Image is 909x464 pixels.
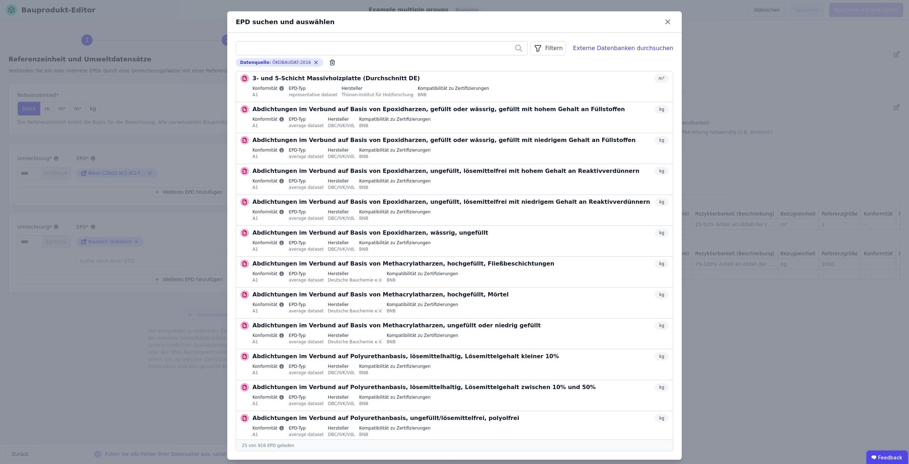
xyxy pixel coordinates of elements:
[328,369,355,376] div: DBC/IVK/VdL
[387,333,458,338] label: Kompatibilität zu Zertifizierungen
[289,215,323,221] div: average dataset
[655,414,669,422] div: kg
[328,431,355,437] div: DBC/IVK/VdL
[328,364,355,369] label: Hersteller
[252,229,488,237] p: Abdichtungen im Verbund auf Basis von Epoxidharzen, wässrig, ungefüllt
[359,116,430,122] label: Kompatibilität zu Zertifizierungen
[289,394,323,400] label: EPD-Typ
[252,198,650,206] p: Abdichtungen im Verbund auf Basis von Epoxidharzen, ungefüllt, lösemittelfrei mit niedrigem Gehal...
[359,184,430,190] div: BNB
[252,414,519,422] p: Abdichtungen im Verbund auf Polyurethanbasis, ungefüllt/lösemittelfrei, polyolfrei
[289,431,323,437] div: average dataset
[359,425,430,431] label: Kompatibilität zu Zertifizierungen
[289,307,323,314] div: average dataset
[252,147,284,153] label: Konformität
[252,333,284,338] label: Konformität
[289,271,323,277] label: EPD-Typ
[289,364,323,369] label: EPD-Typ
[359,431,430,437] div: BNB
[252,153,284,159] div: A1
[328,307,382,314] div: Deutsche Bauchemie e.V.
[387,277,458,283] div: BNB
[359,369,430,376] div: BNB
[328,240,355,246] label: Hersteller
[359,364,430,369] label: Kompatibilität zu Zertifizierungen
[240,60,271,65] span: Datenquelle :
[252,184,284,190] div: A1
[252,307,284,314] div: A1
[328,147,355,153] label: Hersteller
[252,369,284,376] div: A1
[252,290,508,299] p: Abdichtungen im Verbund auf Basis von Methacrylatharzen, hochgefüllt, Mörtel
[252,400,284,406] div: A1
[289,209,323,215] label: EPD-Typ
[328,338,382,345] div: Deutsche Bauchemie e.V.
[252,271,284,277] label: Konformität
[342,86,413,91] label: Hersteller
[289,178,323,184] label: EPD-Typ
[359,246,430,252] div: BNB
[289,147,323,153] label: EPD-Typ
[252,277,284,283] div: A1
[252,86,284,91] label: Konformität
[252,352,559,361] p: Abdichtungen im Verbund auf Polyurethanbasis, lösemittelhaltig, Lösemittelgehalt kleiner 10%
[655,321,669,330] div: kg
[342,91,413,98] div: Thünen-Institut für Holzforschung
[252,338,284,345] div: A1
[289,240,323,246] label: EPD-Typ
[359,394,430,400] label: Kompatibilität zu Zertifizierungen
[387,307,458,314] div: BNB
[289,153,323,159] div: average dataset
[359,209,430,215] label: Kompatibilität zu Zertifizierungen
[328,302,382,307] label: Hersteller
[573,44,673,53] div: Externe Datenbanken durchsuchen
[289,246,323,252] div: average dataset
[359,122,430,129] div: BNB
[289,86,337,91] label: EPD-Typ
[359,400,430,406] div: BNB
[289,302,323,307] label: EPD-Typ
[252,136,636,144] p: Abdichtungen im Verbund auf Basis von Epoxidharzen, gefüllt oder wässrig, gefüllt mit niedrigem G...
[252,209,284,215] label: Konformität
[328,246,355,252] div: DBC/IVK/VdL
[289,91,337,98] div: representative dataset
[252,122,284,129] div: A1
[328,178,355,184] label: Hersteller
[328,184,355,190] div: DBC/IVK/VdL
[252,302,284,307] label: Konformität
[289,116,323,122] label: EPD-Typ
[252,260,554,268] p: Abdichtungen im Verbund auf Basis von Methacrylatharzen, hochgefüllt, Fließbeschichtungen
[252,105,625,114] p: Abdichtungen im Verbund auf Basis von Epoxidharzen, gefüllt oder wässrig, gefüllt mit hohem Gehal...
[252,240,284,246] label: Konformität
[655,198,669,206] div: kg
[328,425,355,431] label: Hersteller
[418,91,489,98] div: BNB
[252,91,284,98] div: A1
[252,383,596,392] p: Abdichtungen im Verbund auf Polyurethanbasis, lösemittelhaltig, Lösemittelgehalt zwischen 10% und...
[328,333,382,338] label: Hersteller
[328,271,382,277] label: Hersteller
[328,122,355,129] div: DBC/IVK/VdL
[655,383,669,392] div: kg
[252,167,639,175] p: Abdichtungen im Verbund auf Basis von Epoxidharzen, ungefüllt, lösemittelfrei mit hohem Gehalt an...
[328,116,355,122] label: Hersteller
[328,400,355,406] div: DBC/IVK/VdL
[328,153,355,159] div: DBC/IVK/VdL
[418,86,489,91] label: Kompatibilität zu Zertifizierungen
[655,352,669,361] div: kg
[387,271,458,277] label: Kompatibilität zu Zertifizierungen
[328,394,355,400] label: Hersteller
[289,184,323,190] div: average dataset
[387,338,458,345] div: BNB
[289,400,323,406] div: average dataset
[530,41,566,55] button: Filtern
[252,116,284,122] label: Konformität
[654,74,669,83] div: m³
[359,178,430,184] label: Kompatibilität zu Zertifizierungen
[252,431,284,437] div: A1
[236,17,662,27] div: EPD suchen und auswählen
[252,74,420,83] p: 3- und 5-Schicht Massivholzplatte (Durchschnitt DE)
[655,260,669,268] div: kg
[655,290,669,299] div: kg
